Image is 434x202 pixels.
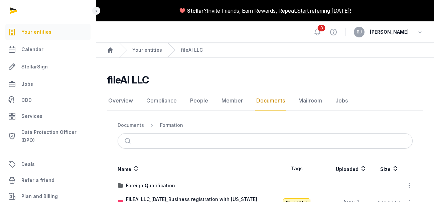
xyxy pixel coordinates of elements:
nav: Tabs [107,91,423,111]
button: Submit [121,134,136,148]
span: Data Protection Officer (DPO) [21,128,88,144]
a: fileAI LLC [181,47,203,53]
a: Data Protection Officer (DPO) [5,126,91,147]
div: Foreign Qualification [126,182,175,189]
a: Documents [255,91,286,111]
span: Plan and Billing [21,192,58,200]
a: People [189,91,209,111]
a: Calendar [5,41,91,57]
a: Jobs [5,76,91,92]
a: Member [220,91,244,111]
button: BJ [354,27,365,37]
a: Mailroom [297,91,323,111]
a: Jobs [334,91,349,111]
a: Compliance [145,91,178,111]
span: Your entities [21,28,51,36]
a: CDD [5,93,91,107]
a: Deals [5,156,91,172]
span: BJ [357,30,362,34]
th: Tags [265,159,329,178]
a: Refer a friend [5,172,91,188]
img: folder.svg [118,183,123,188]
a: Start referring [DATE]! [297,7,351,15]
a: Services [5,108,91,124]
nav: Breadcrumb [96,43,434,58]
span: [PERSON_NAME] [370,28,409,36]
div: Formation [160,122,183,129]
span: Jobs [21,80,33,88]
span: Calendar [21,45,43,53]
span: Deals [21,160,35,168]
nav: Breadcrumb [118,117,413,133]
span: 3 [318,25,325,31]
a: StellarSign [5,59,91,75]
a: Overview [107,91,134,111]
div: Documents [118,122,144,129]
th: Name [118,159,265,178]
a: Your entities [5,24,91,40]
span: CDD [21,96,32,104]
span: Services [21,112,42,120]
span: Stellar? [187,7,207,15]
span: StellarSign [21,63,48,71]
iframe: Chat Widget [314,125,434,202]
a: Your entities [132,47,162,53]
h2: fileAI LLC [107,74,149,86]
span: Refer a friend [21,176,54,184]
